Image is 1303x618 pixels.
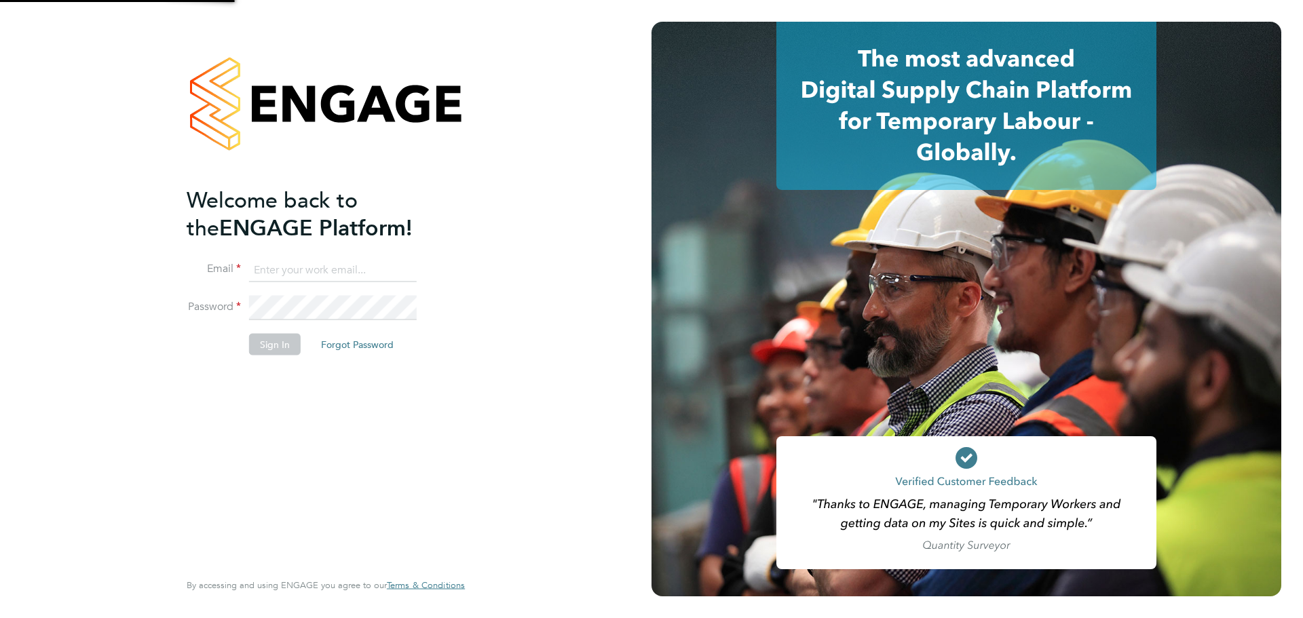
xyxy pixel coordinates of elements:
h2: ENGAGE Platform! [187,186,451,242]
label: Email [187,262,241,276]
span: By accessing and using ENGAGE you agree to our [187,579,465,591]
a: Terms & Conditions [387,580,465,591]
button: Forgot Password [310,334,404,355]
span: Welcome back to the [187,187,358,241]
input: Enter your work email... [249,258,417,282]
label: Password [187,300,241,314]
button: Sign In [249,334,301,355]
